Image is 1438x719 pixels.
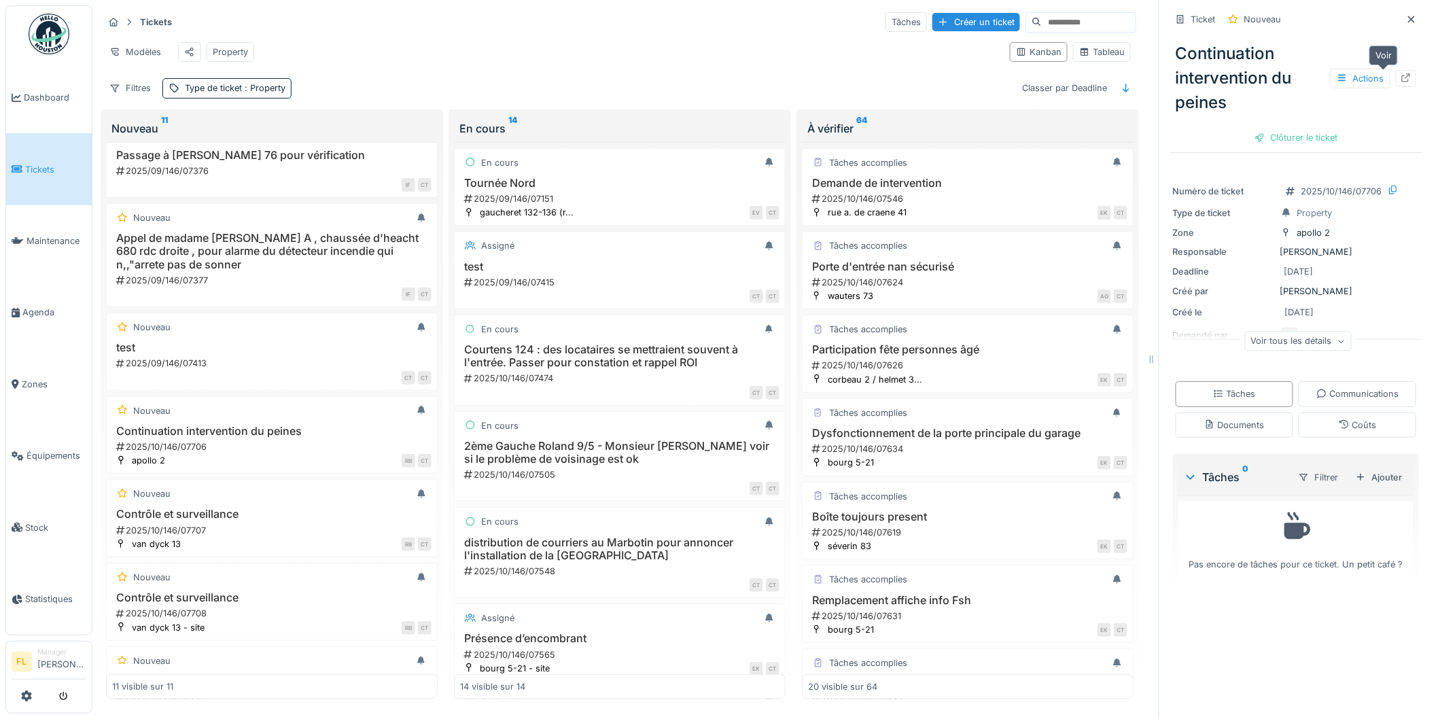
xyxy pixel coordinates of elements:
[1184,469,1287,485] div: Tâches
[418,538,432,551] div: CT
[1191,13,1216,26] div: Ticket
[811,276,1127,289] div: 2025/10/146/07624
[1350,468,1408,487] div: Ajouter
[1285,306,1314,319] div: [DATE]
[12,647,86,680] a: FL Manager[PERSON_NAME]
[829,573,907,586] div: Tâches accomplies
[29,14,69,54] img: Badge_color-CXgf-gQk.svg
[1301,185,1382,198] div: 2025/10/146/07706
[811,192,1127,205] div: 2025/10/146/07546
[1173,245,1275,258] div: Responsable
[829,406,907,419] div: Tâches accomplies
[766,386,779,400] div: CT
[463,648,779,661] div: 2025/10/146/07565
[418,454,432,468] div: CT
[1114,373,1127,387] div: CT
[115,164,432,177] div: 2025/09/146/07376
[856,120,867,137] sup: 64
[932,13,1020,31] div: Créer un ticket
[480,206,574,219] div: gaucheret 132-136 (r...
[750,482,763,495] div: CT
[885,12,927,32] div: Tâches
[6,62,92,133] a: Dashboard
[418,287,432,301] div: CT
[811,359,1127,372] div: 2025/10/146/07626
[22,306,86,319] span: Agenda
[481,156,519,169] div: En cours
[1098,540,1111,553] div: EK
[1098,290,1111,303] div: AO
[1173,226,1275,239] div: Zone
[829,656,907,669] div: Tâches accomplies
[37,647,86,676] li: [PERSON_NAME]
[1114,623,1127,637] div: CT
[133,487,171,500] div: Nouveau
[463,372,779,385] div: 2025/10/146/07474
[112,232,432,271] h3: Appel de madame [PERSON_NAME] A , chaussée d'heacht 680 rdc droite , pour alarme du détecteur inc...
[6,205,92,277] a: Maintenance
[1244,13,1282,26] div: Nouveau
[811,526,1127,539] div: 2025/10/146/07619
[808,594,1127,607] h3: Remplacement affiche info Fsh
[27,234,86,247] span: Maintenance
[135,16,177,29] strong: Tickets
[766,662,779,676] div: CT
[460,260,779,273] h3: test
[1170,36,1422,120] div: Continuation intervention du peines
[115,607,432,620] div: 2025/10/146/07708
[133,404,171,417] div: Nouveau
[103,78,157,98] div: Filtres
[460,343,779,369] h3: Courtens 124 : des locataires se mettraient souvent à l'entrée. Passer pour constation et rappel ROI
[132,538,181,550] div: van dyck 13
[37,647,86,657] div: Manager
[1297,207,1333,220] div: Property
[1079,46,1125,58] div: Tableau
[828,540,871,553] div: séverin 83
[463,192,779,205] div: 2025/09/146/07151
[750,290,763,303] div: CT
[185,82,285,94] div: Type de ticket
[133,321,171,334] div: Nouveau
[750,662,763,676] div: EK
[766,206,779,220] div: CT
[25,593,86,606] span: Statistiques
[1173,306,1275,319] div: Créé le
[402,287,415,301] div: IF
[24,91,86,104] span: Dashboard
[133,654,171,667] div: Nouveau
[1284,265,1314,278] div: [DATE]
[508,120,517,137] sup: 14
[1339,419,1377,432] div: Coûts
[213,46,248,58] div: Property
[1098,206,1111,220] div: EK
[402,454,415,468] div: RB
[6,133,92,205] a: Tickets
[402,621,415,635] div: RB
[807,120,1128,137] div: À vérifier
[1114,290,1127,303] div: CT
[6,491,92,563] a: Stock
[161,120,168,137] sup: 11
[112,149,432,162] h3: Passage à [PERSON_NAME] 76 pour vérification
[1173,285,1275,298] div: Créé par
[829,156,907,169] div: Tâches accomplies
[402,178,415,192] div: IF
[766,578,779,592] div: CT
[828,623,874,636] div: bourg 5-21
[480,662,550,675] div: bourg 5-21 - site
[1016,46,1062,58] div: Kanban
[808,427,1127,440] h3: Dysfonctionnement de la porte principale du garage
[829,490,907,503] div: Tâches accomplies
[808,343,1127,356] h3: Participation fête personnes âgé
[133,211,171,224] div: Nouveau
[132,454,165,467] div: apollo 2
[460,680,525,693] div: 14 visible sur 14
[808,177,1127,190] h3: Demande de intervention
[27,449,86,462] span: Équipements
[766,290,779,303] div: CT
[418,178,432,192] div: CT
[1249,128,1344,147] div: Clôturer le ticket
[1213,387,1256,400] div: Tâches
[1369,46,1398,65] div: Voir
[103,42,167,62] div: Modèles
